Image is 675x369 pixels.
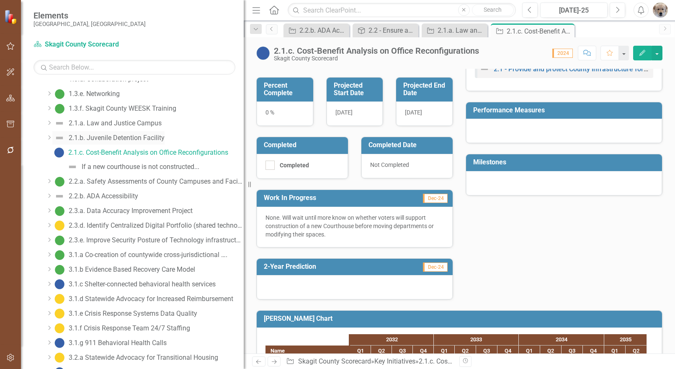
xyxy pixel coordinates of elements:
div: Name [265,346,349,356]
a: 3.1.a Co-creation of countywide cross-jurisdictional …. [52,248,227,262]
div: 2.3.e. Improve Security Posture of Technology infrastructure [69,236,244,244]
img: Caution [54,221,64,231]
img: On Target [54,206,64,216]
div: 2.3.a. Data Accuracy Improvement Project [69,207,193,215]
div: » » [286,357,453,366]
div: Q3 [476,346,497,356]
div: Q1 [604,346,626,356]
div: 3.1.g 911 Behavioral Health Calls [69,339,167,347]
div: 2.1.c. Cost-Benefit Analysis on Office Reconfigurations [507,26,572,36]
span: Search [484,6,502,13]
img: Not Defined [479,64,490,74]
a: 2.2.b. ADA Accessibility [52,190,138,203]
div: 2.2.a. Safety Assessments of County Campuses and Facilities [69,178,244,185]
a: Skagit County Scorecard [33,40,138,49]
div: 3.1.e Crisis Response Systems Data Quality [69,310,197,317]
div: 2.1.a. Law and Justice Campus [69,120,162,127]
a: 2.1.a. Law and Justice Campus [424,25,485,36]
div: 2.1.c. Cost-Benefit Analysis on Office Reconfigurations [419,357,579,365]
div: Q1 [434,346,455,356]
a: 2.1.c. Cost-Benefit Analysis on Office Reconfigurations [52,146,228,159]
img: Ken Hansen [653,3,668,18]
div: Q2 [371,346,392,356]
div: If a new courthouse is not constructed... [82,163,199,171]
div: 1.3.f. Skagit County WEESK Training [69,105,176,112]
a: 3.1.d Statewide Advocacy for Increased Reimbursement [52,292,233,306]
input: Search ClearPoint... [288,3,516,18]
img: Caution [54,294,64,304]
a: 1.3.f. Skagit County WEESK Training [52,102,176,115]
a: 3.1.c Shelter-connected behavioral health services [52,278,216,291]
div: Skagit County Scorecard [274,55,479,62]
img: No Information [54,338,64,348]
input: Search Below... [33,60,235,75]
div: 3.1.a Co-creation of countywide cross-jurisdictional …. [69,251,227,259]
span: Dec-24 [423,194,448,203]
a: 1.3.e. Networking [52,87,120,101]
div: 1.3.e. Networking [69,90,120,98]
h3: Work In Progress [264,194,388,202]
span: Dec-24 [423,262,448,272]
h3: 2-Year Prediction [264,263,388,270]
a: 2.3.d. Identify Centralized Digital Portfolio (shared technology) [52,219,244,232]
div: 3.2.a Statewide Advocacy for Transitional Housing [69,354,218,361]
a: 2.2.b. ADA Accessibility [286,25,347,36]
div: 3.1.c Shelter-connected behavioral health services [69,281,216,288]
span: 2024 [552,49,573,58]
div: Q2 [455,346,476,356]
div: Q4 [583,346,604,356]
div: Q1 [350,346,371,356]
img: Caution [54,309,64,319]
div: Q4 [413,346,434,356]
img: On Target [54,265,64,275]
div: 2035 [604,334,647,345]
div: 2032 [350,334,434,345]
span: [DATE] [405,109,422,116]
img: On Target [54,89,64,99]
h3: [PERSON_NAME] Chart [264,315,658,322]
a: If a new courthouse is not constructed... [65,160,199,174]
h3: Completed Date [368,141,448,149]
img: On Target [54,250,64,260]
img: Caution [54,353,64,363]
img: No Information [256,47,270,60]
a: 3.2.a Statewide Advocacy for Transitional Housing [52,351,218,364]
h3: Milestones [473,159,658,166]
a: 3.1.b Evidence Based Recovery Care Model [52,263,195,276]
h3: Performance Measures [473,107,658,114]
div: 2.1.b. Juvenile Detention Facility [69,134,165,142]
img: On Target [54,235,64,245]
div: Q1 [519,346,540,356]
h3: Projected Start Date [334,82,379,96]
div: 3.1.b Evidence Based Recovery Care Model [69,266,195,273]
img: No Information [54,148,64,158]
div: 3.1.d Statewide Advocacy for Increased Reimbursement [69,295,233,303]
a: Key Initiatives [374,357,415,365]
div: 2033 [434,334,519,345]
a: 3.1.e Crisis Response Systems Data Quality [52,307,197,320]
h3: Percent Complete [264,82,309,96]
div: 2.1.a. Law and Justice Campus [438,25,485,36]
div: 2.2.b. ADA Accessibility [69,192,138,200]
button: Search [472,4,514,16]
div: [DATE]-25 [543,5,605,16]
a: 2.3.e. Improve Security Posture of Technology infrastructure [52,234,244,247]
div: Not Completed [361,154,453,178]
div: 0 % [257,101,313,126]
a: 3.1.g 911 Behavioral Health Calls [52,336,167,350]
a: 2.2.a. Safety Assessments of County Campuses and Facilities [52,175,244,188]
div: 2.3.d. Identify Centralized Digital Portfolio (shared technology) [69,222,244,229]
div: Q3 [392,346,413,356]
div: 2.2 - Ensure accessible and safe county facilities. [368,25,416,36]
a: 3.1.f Crisis Response Team 24/7 Staffing [52,322,190,335]
img: Caution [54,323,64,333]
button: [DATE]-25 [540,3,608,18]
img: Not Defined [54,191,64,201]
div: 3.1.f Crisis Response Team 24/7 Staffing [69,325,190,332]
img: On Target [54,104,64,114]
div: 2.1.c. Cost-Benefit Analysis on Office Reconfigurations [68,149,228,156]
div: 2.2.b. ADA Accessibility [299,25,347,36]
img: Not Defined [54,133,64,143]
img: Not Defined [54,118,64,128]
